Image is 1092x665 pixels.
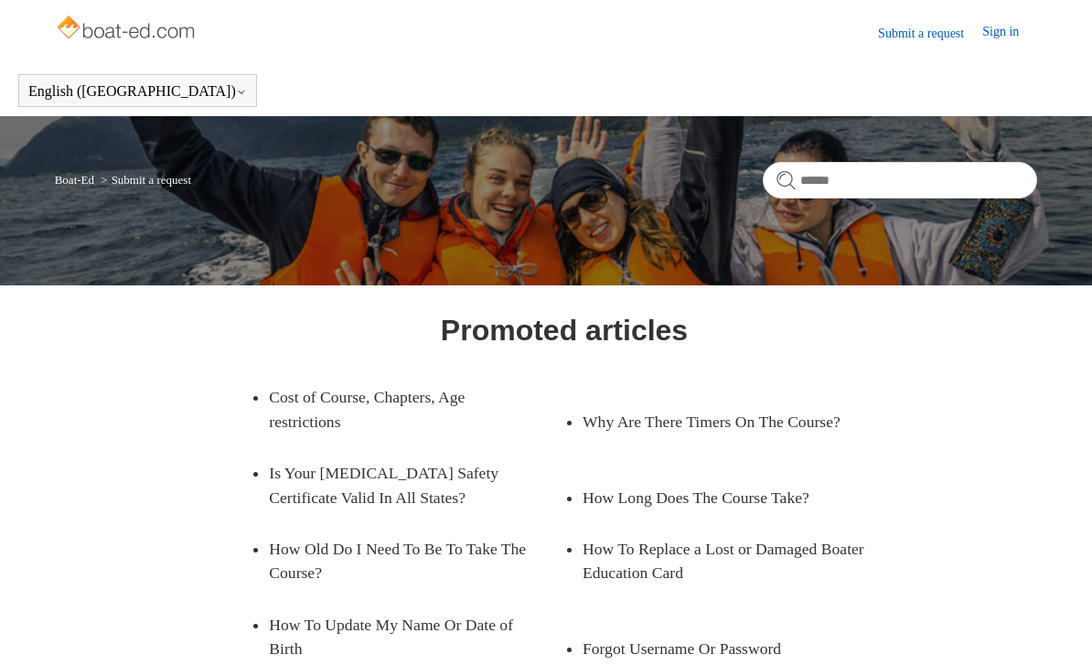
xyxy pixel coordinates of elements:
[583,523,878,599] a: How To Replace a Lost or Damaged Boater Education Card
[269,447,564,523] a: Is Your [MEDICAL_DATA] Safety Certificate Valid In All States?
[878,24,982,43] a: Submit a request
[982,22,1037,44] a: Sign in
[55,11,200,48] img: Boat-Ed Help Center home page
[763,162,1037,198] input: Search
[583,472,851,523] a: How Long Does The Course Take?
[28,83,247,100] button: English ([GEOGRAPHIC_DATA])
[55,173,94,187] a: Boat-Ed
[583,396,851,447] a: Why Are There Timers On The Course?
[97,173,191,187] li: Submit a request
[441,308,688,352] h1: Promoted articles
[269,523,537,599] a: How Old Do I Need To Be To Take The Course?
[269,371,537,447] a: Cost of Course, Chapters, Age restrictions
[55,173,98,187] li: Boat-Ed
